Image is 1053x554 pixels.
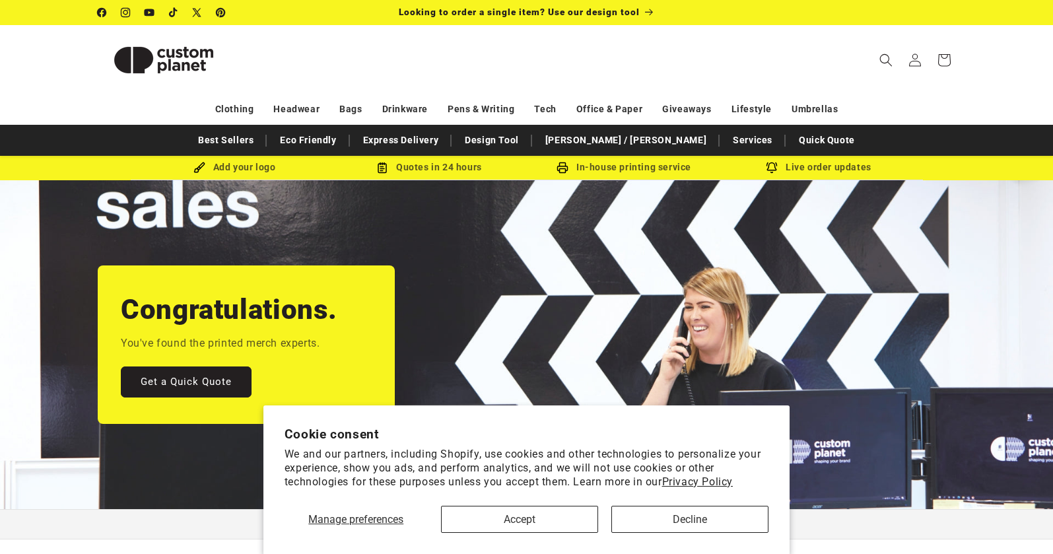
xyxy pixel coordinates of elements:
[792,98,838,121] a: Umbrellas
[539,129,713,152] a: [PERSON_NAME] / [PERSON_NAME]
[332,159,527,176] div: Quotes in 24 hours
[285,506,428,533] button: Manage preferences
[557,162,568,174] img: In-house printing
[448,98,514,121] a: Pens & Writing
[662,475,733,488] a: Privacy Policy
[121,292,337,328] h2: Congratulations.
[611,506,768,533] button: Decline
[357,129,446,152] a: Express Delivery
[308,513,403,526] span: Manage preferences
[191,129,260,152] a: Best Sellers
[871,46,900,75] summary: Search
[121,334,320,353] p: You've found the printed merch experts.
[137,159,332,176] div: Add your logo
[285,427,769,442] h2: Cookie consent
[215,98,254,121] a: Clothing
[534,98,556,121] a: Tech
[662,98,711,121] a: Giveaways
[766,162,778,174] img: Order updates
[527,159,722,176] div: In-house printing service
[121,366,252,398] a: Get a Quick Quote
[193,162,205,174] img: Brush Icon
[722,159,916,176] div: Live order updates
[273,129,343,152] a: Eco Friendly
[92,25,234,94] a: Custom Planet
[731,98,772,121] a: Lifestyle
[399,7,640,17] span: Looking to order a single item? Use our design tool
[382,98,428,121] a: Drinkware
[726,129,779,152] a: Services
[441,506,598,533] button: Accept
[458,129,526,152] a: Design Tool
[376,162,388,174] img: Order Updates Icon
[98,30,230,90] img: Custom Planet
[273,98,320,121] a: Headwear
[285,448,769,489] p: We and our partners, including Shopify, use cookies and other technologies to personalize your ex...
[792,129,862,152] a: Quick Quote
[576,98,642,121] a: Office & Paper
[339,98,362,121] a: Bags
